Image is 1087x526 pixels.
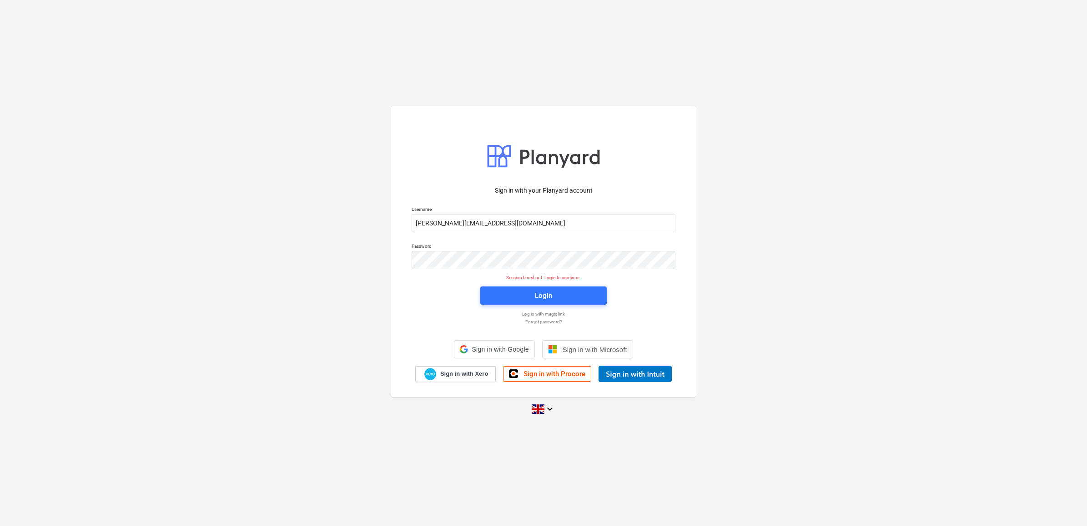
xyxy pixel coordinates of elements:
[544,403,555,414] i: keyboard_arrow_down
[415,366,496,382] a: Sign in with Xero
[412,214,675,232] input: Username
[480,286,607,305] button: Login
[523,370,585,378] span: Sign in with Procore
[412,243,675,251] p: Password
[548,345,557,354] img: Microsoft logo
[563,346,627,353] span: Sign in with Microsoft
[472,346,528,353] span: Sign in with Google
[412,186,675,195] p: Sign in with your Planyard account
[424,368,436,380] img: Xero logo
[454,340,534,358] div: Sign in with Google
[440,370,488,378] span: Sign in with Xero
[412,206,675,214] p: Username
[535,290,552,301] div: Login
[407,319,680,325] a: Forgot password?
[407,311,680,317] a: Log in with magic link
[503,366,591,382] a: Sign in with Procore
[406,275,681,281] p: Session timed out. Login to continue.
